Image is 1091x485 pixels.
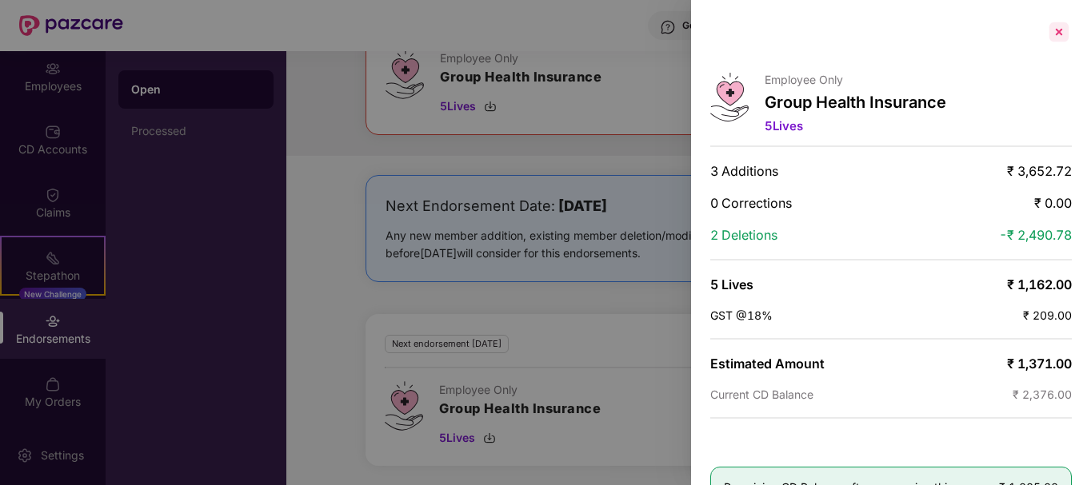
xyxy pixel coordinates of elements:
[710,388,813,401] span: Current CD Balance
[1023,308,1072,322] span: ₹ 209.00
[765,93,946,112] p: Group Health Insurance
[1007,276,1072,292] span: ₹ 1,162.00
[1034,195,1072,211] span: ₹ 0.00
[710,308,773,322] span: GST @18%
[710,73,749,121] img: svg+xml;base64,PHN2ZyB4bWxucz0iaHR0cDovL3d3dy53My5vcmcvMjAwMC9zdmciIHdpZHRoPSI0Ny43MTQiIGhlaWdodD...
[1007,163,1072,179] span: ₹ 3,652.72
[1007,356,1072,372] span: ₹ 1,371.00
[710,227,777,243] span: 2 Deletions
[765,73,946,86] p: Employee Only
[765,118,803,133] span: 5 Lives
[710,356,825,372] span: Estimated Amount
[999,227,1072,243] span: -₹ 2,490.78
[710,163,778,179] span: 3 Additions
[1013,388,1072,401] span: ₹ 2,376.00
[710,276,753,292] span: 5 Lives
[710,195,792,211] span: 0 Corrections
